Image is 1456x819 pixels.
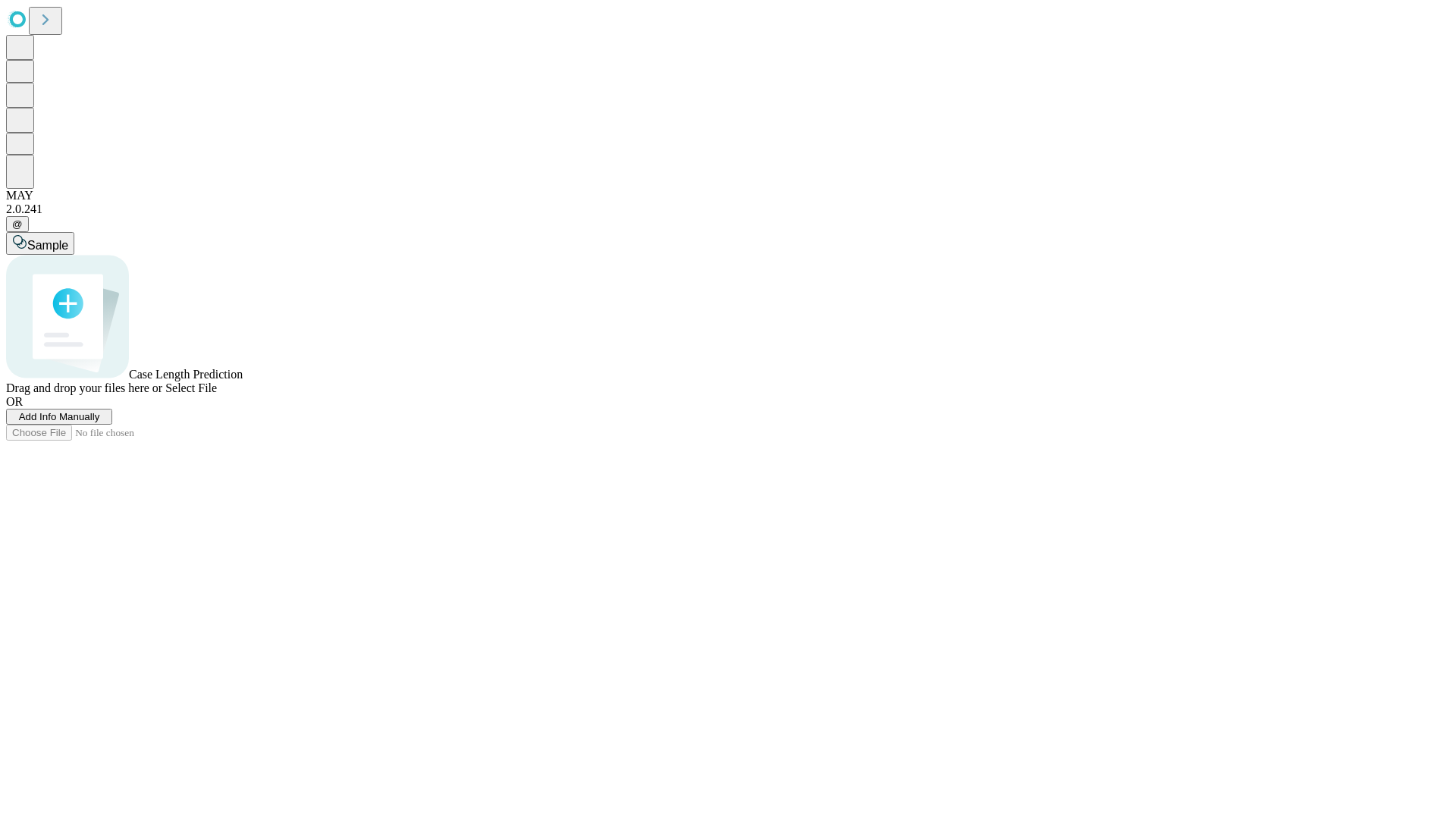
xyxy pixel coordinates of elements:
span: @ [12,218,23,230]
button: Add Info Manually [6,409,112,425]
div: 2.0.241 [6,202,1450,216]
button: @ [6,216,29,232]
span: Select File [165,381,217,394]
span: OR [6,395,23,408]
span: Add Info Manually [19,411,100,422]
span: Case Length Prediction [129,368,243,381]
span: Sample [27,239,68,252]
span: Drag and drop your files here or [6,381,162,394]
button: Sample [6,232,74,255]
div: MAY [6,189,1450,202]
